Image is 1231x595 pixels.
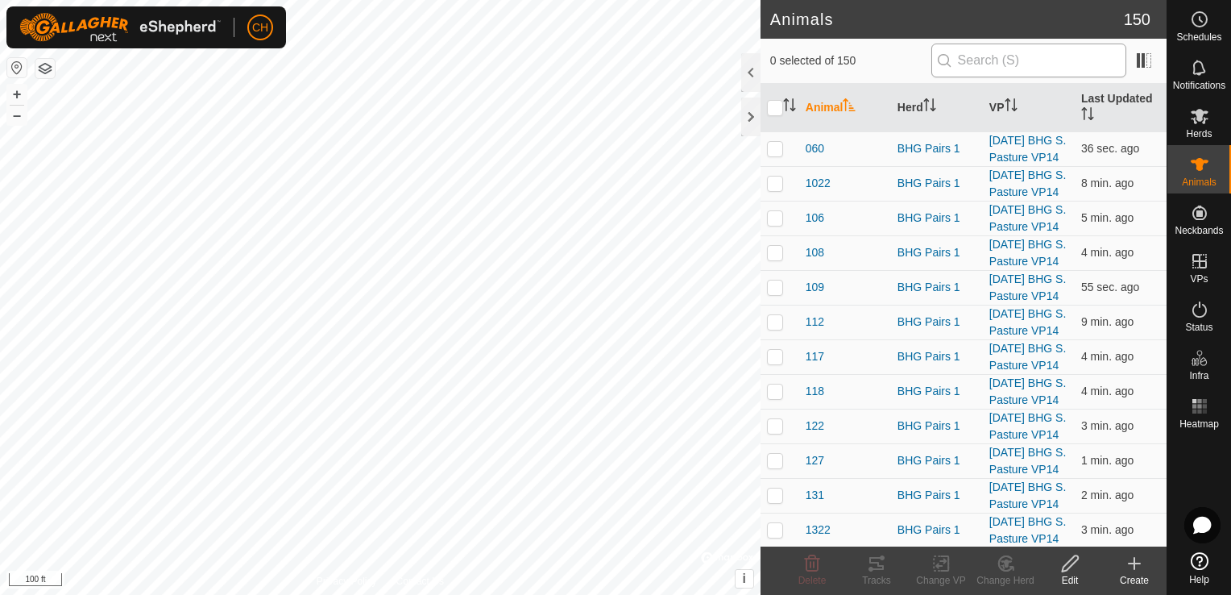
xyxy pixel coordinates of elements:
span: Aug 10, 2025, 4:35 AM [1081,385,1134,397]
span: Aug 10, 2025, 4:37 AM [1081,489,1134,501]
input: Search (S) [931,44,1126,77]
span: Help [1189,575,1209,585]
span: Status [1185,322,1212,332]
span: Delete [798,575,827,586]
a: Help [1167,546,1231,591]
span: Schedules [1176,32,1221,42]
span: Aug 10, 2025, 4:35 AM [1081,419,1134,432]
div: BHG Pairs 1 [897,418,976,435]
div: BHG Pairs 1 [897,522,976,539]
span: 108 [806,244,824,261]
span: Aug 10, 2025, 4:35 AM [1081,350,1134,363]
span: 122 [806,418,824,435]
th: Animal [799,84,891,132]
div: Change VP [909,573,973,588]
button: i [736,570,753,588]
p-sorticon: Activate to sort [783,101,796,114]
span: 1322 [806,522,831,539]
span: Neckbands [1175,226,1223,235]
div: Change Herd [973,573,1038,588]
a: [DATE] BHG S. Pasture VP14 [989,481,1066,510]
a: [DATE] BHG S. Pasture VP14 [989,273,1066,302]
a: [DATE] BHG S. Pasture VP14 [989,446,1066,476]
button: + [7,85,27,104]
span: Aug 10, 2025, 4:30 AM [1081,177,1134,189]
span: Aug 10, 2025, 4:29 AM [1081,315,1134,328]
button: Reset Map [7,58,27,77]
div: BHG Pairs 1 [897,314,976,331]
div: BHG Pairs 1 [897,210,976,227]
span: 131 [806,487,824,504]
a: Privacy Policy [317,574,377,589]
a: [DATE] BHG S. Pasture VP14 [989,307,1066,337]
div: BHG Pairs 1 [897,175,976,192]
button: – [7,106,27,125]
div: BHG Pairs 1 [897,140,976,157]
span: 150 [1124,7,1150,31]
p-sorticon: Activate to sort [843,101,856,114]
span: Aug 10, 2025, 4:35 AM [1081,523,1134,536]
span: Aug 10, 2025, 4:38 AM [1081,454,1134,467]
div: BHG Pairs 1 [897,383,976,400]
div: BHG Pairs 1 [897,279,976,296]
div: Tracks [844,573,909,588]
span: Heatmap [1179,419,1219,429]
span: i [743,572,746,585]
div: BHG Pairs 1 [897,452,976,469]
th: Last Updated [1075,84,1167,132]
span: Aug 10, 2025, 4:34 AM [1081,211,1134,224]
div: BHG Pairs 1 [897,348,976,365]
span: 0 selected of 150 [770,52,931,69]
a: [DATE] BHG S. Pasture VP14 [989,169,1066,198]
div: Create [1102,573,1167,588]
a: Contact Us [396,574,444,589]
th: VP [983,84,1075,132]
span: Infra [1189,371,1208,381]
span: Animals [1182,177,1216,187]
img: Gallagher Logo [19,13,221,42]
a: [DATE] BHG S. Pasture VP14 [989,411,1066,441]
span: CH [252,19,268,36]
span: 117 [806,348,824,365]
span: 112 [806,314,824,331]
div: BHG Pairs 1 [897,487,976,504]
p-sorticon: Activate to sort [923,101,936,114]
span: VPs [1190,274,1208,284]
a: [DATE] BHG S. Pasture VP14 [989,377,1066,406]
span: 127 [806,452,824,469]
span: Aug 10, 2025, 4:34 AM [1081,246,1134,259]
a: [DATE] BHG S. Pasture VP14 [989,203,1066,233]
span: 106 [806,210,824,227]
span: Herds [1186,129,1212,139]
a: [DATE] BHG S. Pasture VP14 [989,238,1066,268]
a: [DATE] BHG S. Pasture VP14 [989,515,1066,545]
span: Aug 10, 2025, 4:38 AM [1081,142,1139,155]
span: 1022 [806,175,831,192]
p-sorticon: Activate to sort [1081,110,1094,123]
span: 118 [806,383,824,400]
div: BHG Pairs 1 [897,244,976,261]
span: 060 [806,140,824,157]
div: Edit [1038,573,1102,588]
th: Herd [891,84,983,132]
button: Map Layers [35,59,55,78]
a: [DATE] BHG S. Pasture VP14 [989,134,1066,164]
span: Aug 10, 2025, 4:38 AM [1081,281,1139,293]
span: Notifications [1173,81,1225,90]
h2: Animals [770,10,1124,29]
a: [DATE] BHG S. Pasture VP14 [989,342,1066,372]
span: 109 [806,279,824,296]
p-sorticon: Activate to sort [1005,101,1018,114]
